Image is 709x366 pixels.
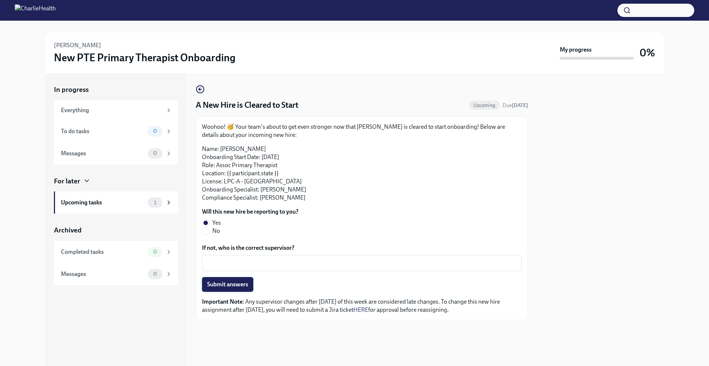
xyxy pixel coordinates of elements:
p: : Any supervisor changes after [DATE] of this week are considered late changes. To change this ne... [202,298,522,314]
h6: [PERSON_NAME] [54,41,101,49]
span: 1 [150,200,161,206]
strong: My progress [560,46,592,54]
span: No [212,227,220,235]
div: Messages [61,270,145,278]
div: Upcoming tasks [61,198,145,207]
span: 0 [149,271,161,277]
label: Will this new hire be reporting to you? [202,208,298,216]
p: Woohoo! 🥳 Your team's about to get even stronger now that [PERSON_NAME] is cleared to start onboa... [202,123,522,139]
div: Completed tasks [61,248,145,256]
span: 0 [149,151,161,156]
span: Submit answers [207,281,248,288]
img: CharlieHealth [15,4,56,16]
a: Upcoming tasks1 [54,191,178,214]
span: Yes [212,219,221,227]
span: Due [503,102,528,108]
strong: Important Note [202,298,243,305]
h4: A New Hire is Cleared to Start [196,100,298,111]
a: Completed tasks0 [54,241,178,263]
h3: 0% [640,46,655,59]
span: August 16th, 2025 10:00 [503,102,528,109]
label: If not, who is the correct supervisor? [202,244,522,252]
a: Everything [54,100,178,120]
a: Messages0 [54,142,178,165]
a: For later [54,176,178,186]
span: 0 [149,128,161,134]
div: To do tasks [61,127,145,135]
strong: [DATE] [512,102,528,108]
a: In progress [54,85,178,94]
span: Upcoming [469,103,500,108]
h3: New PTE Primary Therapist Onboarding [54,51,236,64]
a: HERE [353,306,368,313]
a: Archived [54,225,178,235]
button: Submit answers [202,277,253,292]
a: Messages0 [54,263,178,285]
p: Name: [PERSON_NAME] Onboarding Start Date: [DATE] Role: Assoc Primary Therapist Location: {{ part... [202,145,522,202]
span: 0 [149,249,161,255]
div: Everything [61,106,162,114]
div: Messages [61,149,145,158]
a: To do tasks0 [54,120,178,142]
div: For later [54,176,80,186]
